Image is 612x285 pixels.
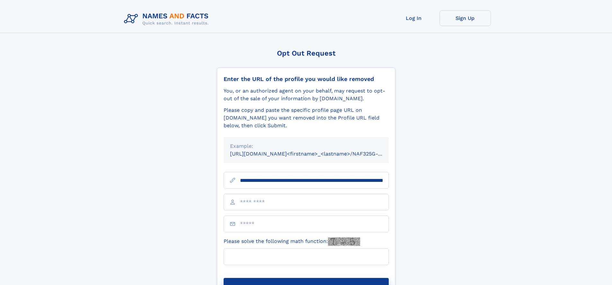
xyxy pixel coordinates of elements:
[121,10,214,28] img: Logo Names and Facts
[224,87,389,102] div: You, or an authorized agent on your behalf, may request to opt-out of the sale of your informatio...
[230,142,382,150] div: Example:
[439,10,491,26] a: Sign Up
[224,76,389,83] div: Enter the URL of the profile you would like removed
[224,237,360,246] label: Please solve the following math function:
[230,151,401,157] small: [URL][DOMAIN_NAME]<firstname>_<lastname>/NAF325G-xxxxxxxx
[217,49,395,57] div: Opt Out Request
[224,106,389,129] div: Please copy and paste the specific profile page URL on [DOMAIN_NAME] you want removed into the Pr...
[388,10,439,26] a: Log In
